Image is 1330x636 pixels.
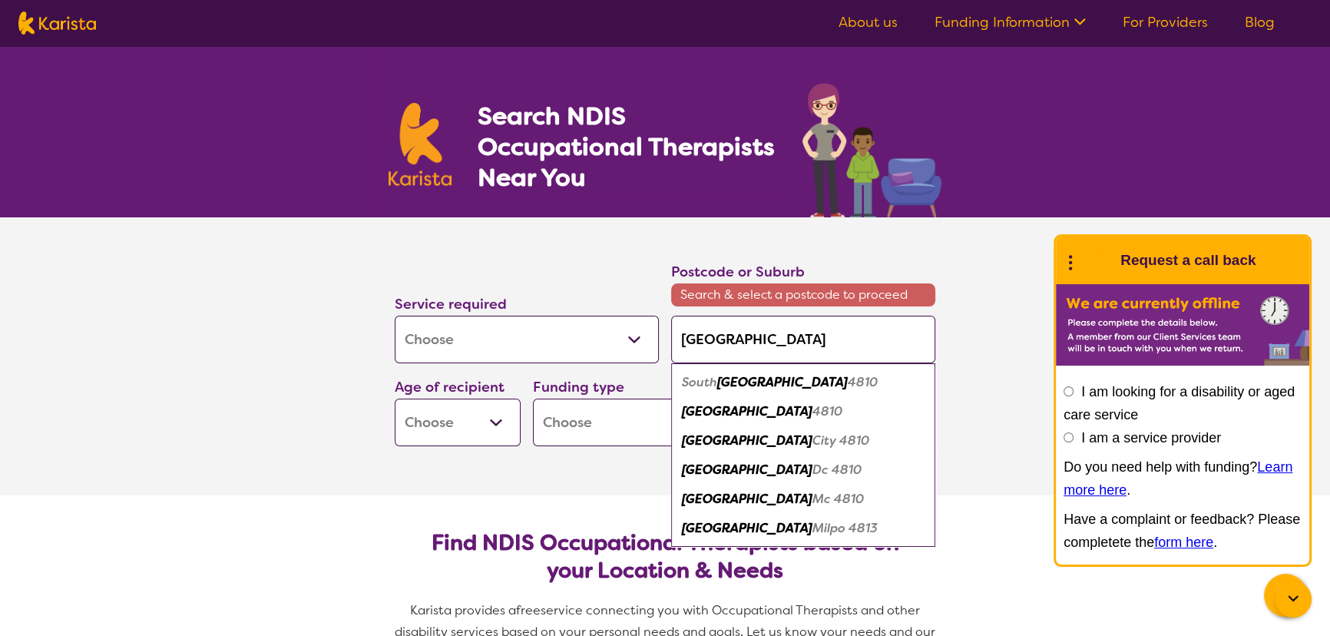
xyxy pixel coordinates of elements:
a: For Providers [1123,13,1208,31]
span: free [516,602,541,618]
span: Search & select a postcode to proceed [671,283,935,306]
span: Karista provides a [410,602,516,618]
em: [GEOGRAPHIC_DATA] [682,432,812,449]
div: South Townsville 4810 [679,368,928,397]
em: Dc 4810 [812,462,862,478]
em: [GEOGRAPHIC_DATA] [682,462,812,478]
img: Karista logo [18,12,96,35]
em: 4810 [812,403,842,419]
em: 4810 [848,374,878,390]
div: Townsville Dc 4810 [679,455,928,485]
em: [GEOGRAPHIC_DATA] [682,403,812,419]
em: Mc 4810 [812,491,864,507]
img: Karista logo [389,103,452,186]
h1: Search NDIS Occupational Therapists Near You [478,101,776,193]
button: Channel Menu [1264,574,1307,617]
h2: Find NDIS Occupational Therapists based on your Location & Needs [407,529,923,585]
a: About us [839,13,898,31]
label: Funding type [533,378,624,396]
em: Milpo 4813 [812,520,878,536]
label: I am looking for a disability or aged care service [1064,384,1295,422]
em: City 4810 [812,432,869,449]
p: Have a complaint or feedback? Please completete the . [1064,508,1302,554]
p: Do you need help with funding? . [1064,455,1302,502]
div: Townsville Milpo 4813 [679,514,928,543]
label: Service required [395,295,507,313]
a: Funding Information [935,13,1086,31]
div: Townsville 4810 [679,397,928,426]
label: Age of recipient [395,378,505,396]
em: [GEOGRAPHIC_DATA] [717,374,848,390]
h1: Request a call back [1120,249,1256,272]
img: Karista [1080,245,1111,276]
label: Postcode or Suburb [671,263,805,281]
input: Type [671,316,935,363]
em: [GEOGRAPHIC_DATA] [682,491,812,507]
img: Karista offline chat form to request call back [1056,284,1309,366]
img: occupational-therapy [802,83,941,217]
label: I am a service provider [1081,430,1221,446]
div: Townsville City 4810 [679,426,928,455]
em: South [682,374,717,390]
div: Townsville Mc 4810 [679,485,928,514]
a: form here [1154,535,1213,550]
a: Blog [1245,13,1275,31]
em: [GEOGRAPHIC_DATA] [682,520,812,536]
